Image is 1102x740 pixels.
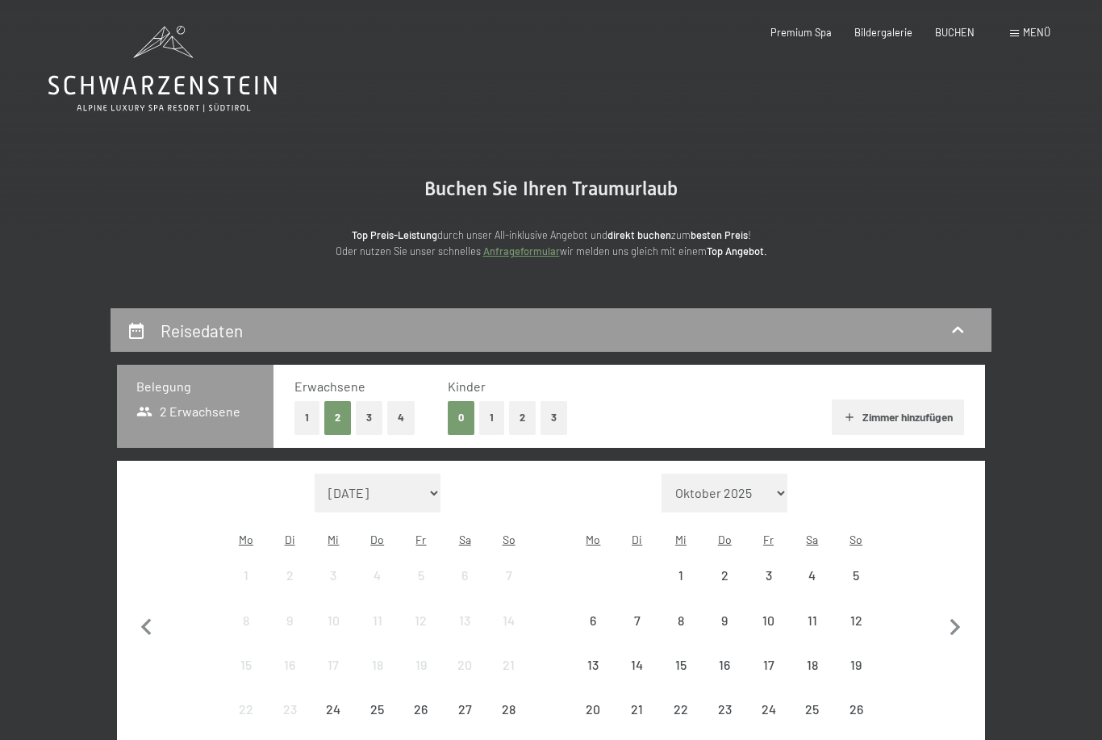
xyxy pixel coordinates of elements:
div: Wed Sep 03 2025 [311,554,355,597]
abbr: Samstag [459,533,471,546]
div: Anreise nicht möglich [311,598,355,642]
div: Anreise nicht möglich [616,688,659,731]
div: 6 [573,614,613,654]
div: Wed Oct 08 2025 [659,598,703,642]
span: Kinder [448,378,486,394]
div: Sun Oct 26 2025 [834,688,878,731]
div: 16 [269,658,310,699]
div: Sun Oct 19 2025 [834,643,878,687]
div: Fri Sep 26 2025 [399,688,443,731]
abbr: Donnerstag [370,533,384,546]
div: Anreise nicht möglich [311,688,355,731]
div: Tue Sep 09 2025 [268,598,311,642]
div: 19 [401,658,441,699]
div: Anreise nicht möglich [834,688,878,731]
div: 5 [836,569,876,609]
abbr: Samstag [806,533,818,546]
div: Anreise nicht möglich [834,598,878,642]
div: Anreise nicht möglich [268,554,311,597]
span: BUCHEN [935,26,975,39]
div: Thu Sep 18 2025 [356,643,399,687]
div: Mon Oct 13 2025 [571,643,615,687]
abbr: Montag [239,533,253,546]
div: 12 [836,614,876,654]
div: 15 [661,658,701,699]
div: Sat Sep 27 2025 [443,688,486,731]
button: Zimmer hinzufügen [832,399,963,435]
div: 10 [313,614,353,654]
div: 11 [357,614,398,654]
div: Thu Oct 09 2025 [703,598,746,642]
div: 4 [792,569,833,609]
div: 13 [573,658,613,699]
div: Thu Sep 04 2025 [356,554,399,597]
div: Mon Oct 20 2025 [571,688,615,731]
div: Anreise nicht möglich [224,643,268,687]
div: Wed Oct 15 2025 [659,643,703,687]
div: Mon Oct 06 2025 [571,598,615,642]
span: Buchen Sie Ihren Traumurlaub [424,178,678,200]
div: Anreise nicht möglich [659,554,703,597]
abbr: Sonntag [503,533,516,546]
abbr: Freitag [415,533,426,546]
div: 19 [836,658,876,699]
button: 2 [509,401,536,434]
div: Anreise nicht möglich [703,598,746,642]
div: Tue Oct 07 2025 [616,598,659,642]
div: Wed Sep 10 2025 [311,598,355,642]
div: 3 [313,569,353,609]
div: Wed Oct 22 2025 [659,688,703,731]
div: Anreise nicht möglich [703,643,746,687]
div: Tue Oct 14 2025 [616,643,659,687]
div: Anreise nicht möglich [224,554,268,597]
div: Anreise nicht möglich [311,643,355,687]
div: Anreise nicht möglich [746,598,790,642]
div: Anreise nicht möglich [659,598,703,642]
div: Anreise nicht möglich [616,598,659,642]
div: Anreise nicht möglich [224,688,268,731]
h3: Belegung [136,378,254,395]
button: 3 [541,401,567,434]
abbr: Sonntag [849,533,862,546]
div: Sat Oct 18 2025 [791,643,834,687]
div: 9 [269,614,310,654]
div: 18 [357,658,398,699]
div: 7 [488,569,528,609]
div: Anreise nicht möglich [399,688,443,731]
div: 8 [661,614,701,654]
div: 4 [357,569,398,609]
div: 9 [704,614,745,654]
div: 1 [226,569,266,609]
span: Menü [1023,26,1050,39]
abbr: Donnerstag [718,533,732,546]
div: 11 [792,614,833,654]
div: Anreise nicht möglich [834,643,878,687]
div: Sun Sep 07 2025 [486,554,530,597]
div: Thu Oct 16 2025 [703,643,746,687]
div: Anreise nicht möglich [268,688,311,731]
p: durch unser All-inklusive Angebot und zum ! Oder nutzen Sie unser schnelles wir melden uns gleich... [228,227,874,260]
div: Anreise nicht möglich [834,554,878,597]
div: Tue Sep 02 2025 [268,554,311,597]
div: Sun Sep 28 2025 [486,688,530,731]
div: Anreise nicht möglich [486,643,530,687]
div: Mon Sep 01 2025 [224,554,268,597]
span: Erwachsene [294,378,365,394]
strong: Top Angebot. [707,245,767,257]
div: Anreise nicht möglich [356,643,399,687]
div: 13 [445,614,485,654]
div: Sat Oct 11 2025 [791,598,834,642]
div: Anreise nicht möglich [399,554,443,597]
div: Anreise nicht möglich [399,598,443,642]
div: Sun Oct 05 2025 [834,554,878,597]
div: Anreise nicht möglich [486,554,530,597]
div: Anreise nicht möglich [746,688,790,731]
div: Anreise nicht möglich [571,598,615,642]
div: Tue Sep 16 2025 [268,643,311,687]
button: 3 [356,401,382,434]
span: Premium Spa [770,26,832,39]
div: 7 [617,614,657,654]
div: Anreise nicht möglich [746,554,790,597]
div: 20 [445,658,485,699]
button: 4 [387,401,415,434]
